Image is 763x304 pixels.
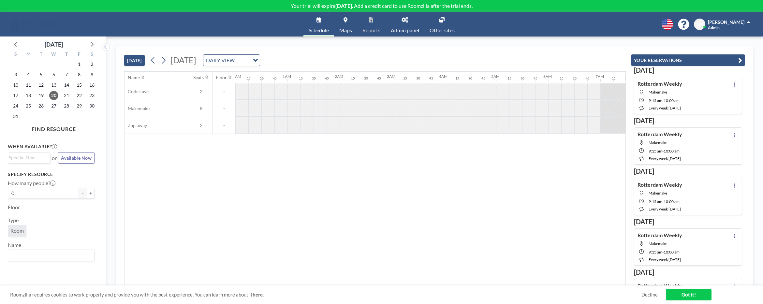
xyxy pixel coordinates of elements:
[60,51,73,59] div: T
[37,101,46,110] span: Tuesday, August 26, 2025
[49,91,58,100] span: Wednesday, August 20, 2025
[664,149,680,153] span: 10:00 AM
[649,140,667,145] span: Makemake
[634,66,742,74] h3: [DATE]
[357,12,386,36] a: Reports
[45,40,63,49] div: [DATE]
[334,12,357,36] a: Maps
[58,152,95,164] button: Available Now
[128,75,140,80] div: Name
[391,28,419,33] span: Admin panel
[649,156,681,161] span: every week [DATE]
[87,80,96,90] span: Saturday, August 16, 2025
[87,188,95,199] button: +
[9,251,91,260] input: Search for option
[662,250,664,254] span: -
[468,76,472,80] div: 30
[8,217,19,224] label: Type
[10,292,641,298] span: Roomzilla requires cookies to work properly and provide you with the best experience. You can lea...
[638,80,682,87] h4: Rotterdam Weekly
[11,80,20,90] span: Sunday, August 10, 2025
[8,250,94,261] div: Search for option
[649,207,681,211] span: every week [DATE]
[37,91,46,100] span: Tuesday, August 19, 2025
[213,123,235,128] span: -
[22,51,35,59] div: M
[664,199,680,204] span: 10:00 AM
[37,70,46,79] span: Tuesday, August 5, 2025
[48,51,60,59] div: W
[8,123,100,132] h4: FIND RESOURCE
[253,292,264,297] a: here.
[230,74,241,79] div: 12AM
[124,55,145,66] button: [DATE]
[662,199,664,204] span: -
[430,28,455,33] span: Other sites
[52,155,57,161] span: or
[125,123,147,128] span: Zap away
[586,76,590,80] div: 45
[299,76,303,80] div: 15
[11,91,20,100] span: Sunday, August 17, 2025
[87,60,96,69] span: Saturday, August 2, 2025
[237,56,249,65] input: Search for option
[193,75,204,80] div: Seats
[573,76,577,80] div: 30
[62,91,71,100] span: Thursday, August 21, 2025
[662,149,664,153] span: -
[75,101,84,110] span: Friday, August 29, 2025
[481,76,485,80] div: 45
[362,28,380,33] span: Reports
[73,51,85,59] div: F
[11,70,20,79] span: Sunday, August 3, 2025
[634,117,742,125] h3: [DATE]
[37,80,46,90] span: Tuesday, August 12, 2025
[638,181,682,188] h4: Rotterdam Weekly
[190,89,212,94] span: 2
[638,131,682,138] h4: Rotterdam Weekly
[649,90,667,94] span: Makemake
[455,76,459,80] div: 15
[125,106,150,111] span: Makemake
[664,250,680,254] span: 10:00 AM
[75,91,84,100] span: Friday, August 22, 2025
[24,91,33,100] span: Monday, August 18, 2025
[8,204,20,210] label: Floor
[87,70,96,79] span: Saturday, August 9, 2025
[170,55,196,65] span: [DATE]
[75,80,84,90] span: Friday, August 15, 2025
[8,171,95,177] h3: Specify resource
[8,242,21,248] label: Name
[8,153,50,163] div: Search for option
[595,74,604,79] div: 7AM
[61,155,92,161] span: Available Now
[634,167,742,175] h3: [DATE]
[283,74,291,79] div: 1AM
[325,76,329,80] div: 45
[79,188,87,199] button: -
[216,75,227,80] div: Floor
[641,292,658,298] a: Decline
[364,76,368,80] div: 30
[634,218,742,226] h3: [DATE]
[638,232,682,239] h4: Rotterdam Weekly
[125,89,149,94] span: Code cave
[649,241,667,246] span: Makemake
[534,76,537,80] div: 45
[75,60,84,69] span: Friday, August 1, 2025
[247,76,251,80] div: 15
[49,101,58,110] span: Wednesday, August 27, 2025
[664,98,680,103] span: 10:00 AM
[49,80,58,90] span: Wednesday, August 13, 2025
[11,101,20,110] span: Sunday, August 24, 2025
[10,227,24,234] span: Room
[638,282,682,289] h4: Rotterdam Weekly
[634,268,742,276] h3: [DATE]
[335,3,352,9] b: [DATE]
[625,76,629,80] div: 30
[62,70,71,79] span: Thursday, August 7, 2025
[649,257,681,262] span: every week [DATE]
[303,12,334,36] a: Schedule
[87,101,96,110] span: Saturday, August 30, 2025
[24,80,33,90] span: Monday, August 11, 2025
